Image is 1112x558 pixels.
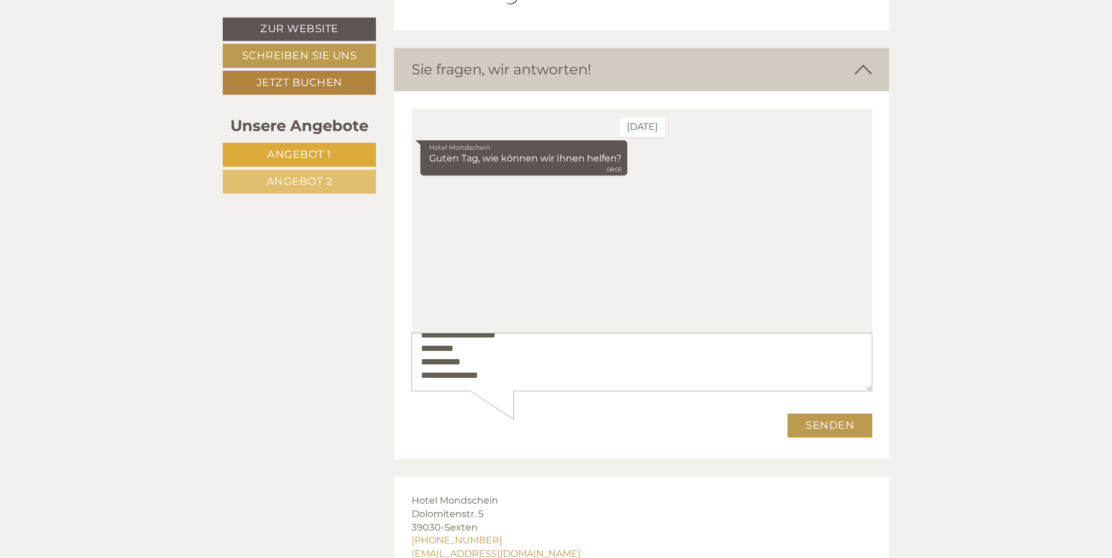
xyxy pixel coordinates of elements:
[223,71,376,95] a: Jetzt buchen
[223,44,376,68] a: Schreiben Sie uns
[376,305,461,329] button: Senden
[208,9,253,29] div: [DATE]
[412,495,498,506] span: Hotel Mondschein
[9,32,216,67] div: Guten Tag, wie können wir Ihnen helfen?
[412,522,441,533] span: 39030
[412,508,484,519] span: Dolomitenstr. 5
[444,522,478,533] span: Sexten
[394,48,890,91] div: Sie fragen, wir antworten!
[412,535,502,546] a: [PHONE_NUMBER]
[267,148,331,161] span: Angebot 1
[223,115,376,137] div: Unsere Angebote
[267,175,333,188] span: Angebot 2
[18,57,210,65] small: 08:05
[223,18,376,41] a: Zur Website
[18,34,210,43] div: Hotel Mondschein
